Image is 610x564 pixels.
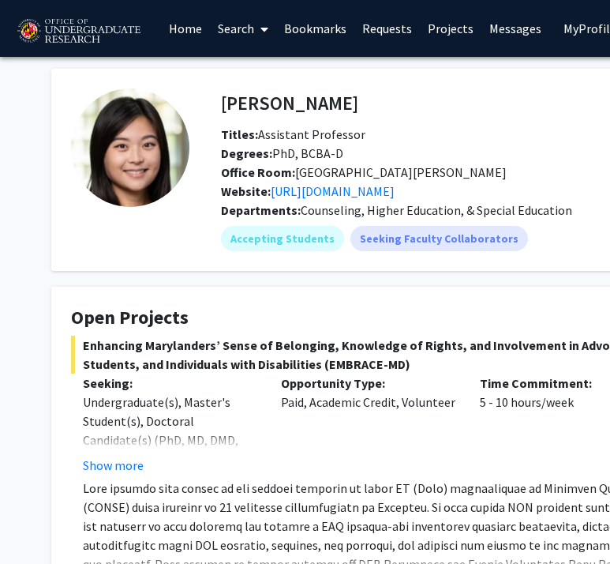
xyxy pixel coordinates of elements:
[271,183,395,199] a: Opens in a new tab
[12,12,145,51] img: University of Maryland Logo
[301,202,572,218] span: Counseling, Higher Education, & Special Education
[210,1,276,56] a: Search
[481,1,549,56] a: Messages
[354,1,420,56] a: Requests
[276,1,354,56] a: Bookmarks
[71,88,189,207] img: Profile Picture
[83,456,144,475] button: Show more
[350,226,528,251] mat-chip: Seeking Faculty Collaborators
[83,393,257,468] div: Undergraduate(s), Master's Student(s), Doctoral Candidate(s) (PhD, MD, DMD, PharmD, etc.)
[420,1,481,56] a: Projects
[281,374,455,393] p: Opportunity Type:
[221,226,344,251] mat-chip: Accepting Students
[161,1,210,56] a: Home
[269,374,467,475] div: Paid, Academic Credit, Volunteer
[12,493,67,552] iframe: Chat
[221,202,301,218] b: Departments:
[83,374,257,393] p: Seeking:
[221,183,271,199] b: Website:
[221,126,365,142] span: Assistant Professor
[221,145,272,161] b: Degrees:
[221,164,295,180] b: Office Room:
[221,88,358,118] h4: [PERSON_NAME]
[221,126,258,142] b: Titles:
[221,164,507,180] span: [GEOGRAPHIC_DATA][PERSON_NAME]
[221,145,343,161] span: PhD, BCBA-D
